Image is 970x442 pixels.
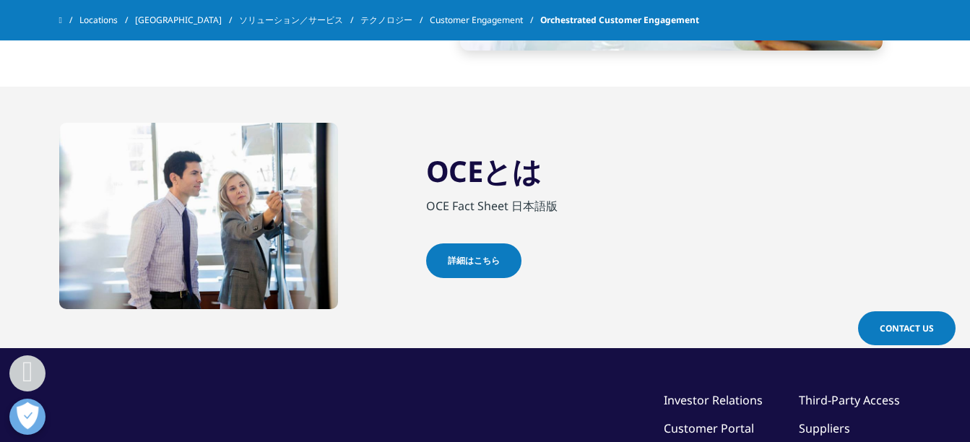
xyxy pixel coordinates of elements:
a: 詳細はこちら [426,243,521,278]
a: Contact Us [858,311,956,345]
button: 優先設定センターを開く [9,399,46,435]
a: [GEOGRAPHIC_DATA] [135,7,239,33]
span: Orchestrated Customer Engagement [540,7,699,33]
a: Investor Relations [664,392,763,408]
div: OCE Fact Sheet 日本語版 [426,197,911,243]
h2: OCEとは [426,153,911,197]
a: Locations [79,7,135,33]
a: テクノロジー [360,7,430,33]
span: 詳細はこちら [448,254,500,267]
a: ソリューション／サービス [239,7,360,33]
span: Contact Us [880,322,934,334]
a: Customer Portal [664,420,754,436]
a: Suppliers [799,420,850,436]
a: Third-Party Access [799,392,900,408]
a: Customer Engagement [430,7,540,33]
